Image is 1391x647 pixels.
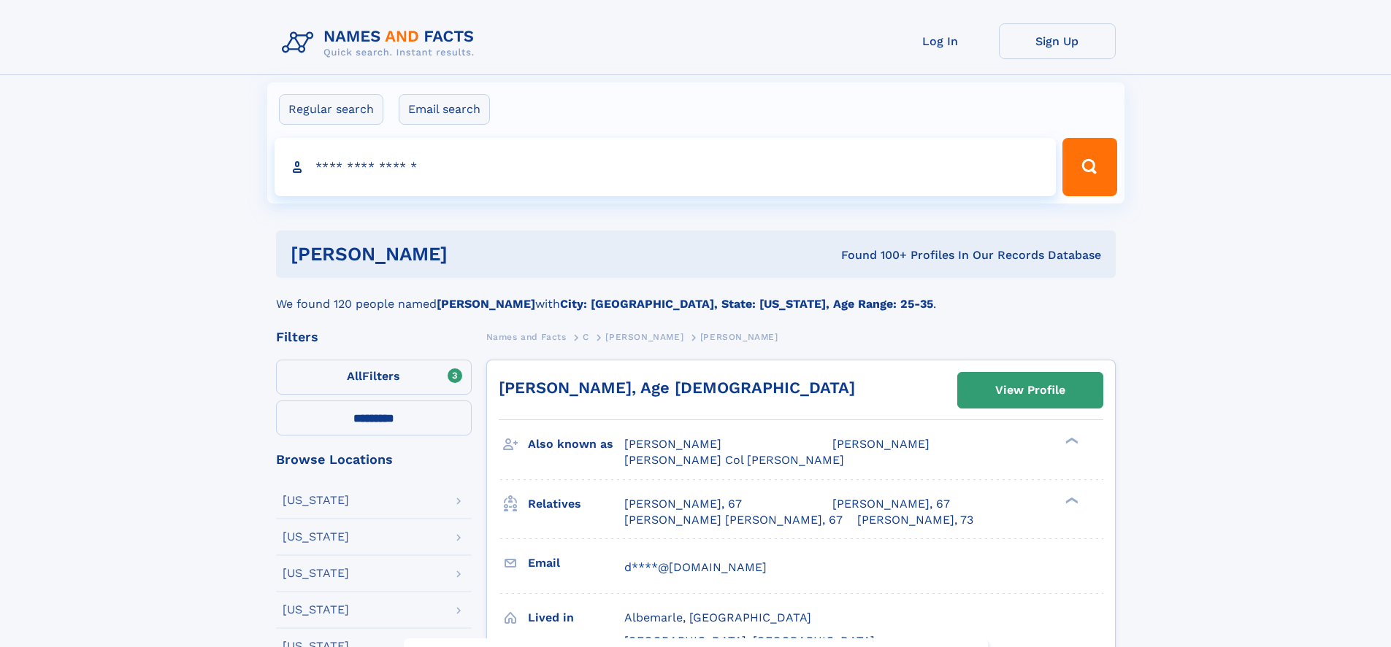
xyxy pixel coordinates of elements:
h3: Relatives [528,492,624,516]
label: Filters [276,360,472,395]
h3: Email [528,551,624,576]
span: [PERSON_NAME] [832,437,930,451]
b: [PERSON_NAME] [437,297,535,311]
span: [PERSON_NAME] [605,332,683,342]
label: Regular search [279,94,383,125]
a: [PERSON_NAME], 67 [624,496,742,512]
div: View Profile [995,373,1065,407]
span: [PERSON_NAME] [700,332,778,342]
a: Log In [882,23,999,59]
span: [PERSON_NAME] Col [PERSON_NAME] [624,453,844,467]
div: [US_STATE] [283,604,349,616]
span: Albemarle, [GEOGRAPHIC_DATA] [624,611,811,624]
h3: Lived in [528,605,624,630]
span: [PERSON_NAME] [624,437,721,451]
h3: Also known as [528,432,624,457]
a: [PERSON_NAME], Age [DEMOGRAPHIC_DATA] [499,379,855,397]
button: Search Button [1062,138,1116,196]
a: [PERSON_NAME], 67 [832,496,950,512]
a: [PERSON_NAME] [605,328,683,346]
b: City: [GEOGRAPHIC_DATA], State: [US_STATE], Age Range: 25-35 [560,297,933,311]
div: Filters [276,330,472,344]
a: [PERSON_NAME] [PERSON_NAME], 67 [624,512,843,528]
a: View Profile [958,373,1103,408]
div: [US_STATE] [283,531,349,543]
a: [PERSON_NAME], 73 [857,512,973,528]
div: [US_STATE] [283,567,349,579]
div: Browse Locations [276,453,472,466]
h1: [PERSON_NAME] [291,245,645,263]
img: Logo Names and Facts [276,23,486,63]
div: ❯ [1062,495,1079,505]
div: [US_STATE] [283,495,349,506]
span: C [583,332,589,342]
div: Found 100+ Profiles In Our Records Database [644,247,1101,263]
a: Sign Up [999,23,1116,59]
label: Email search [399,94,490,125]
input: search input [275,138,1057,196]
div: ❯ [1062,436,1079,446]
a: C [583,328,589,346]
div: We found 120 people named with . [276,278,1116,313]
span: All [347,369,362,383]
a: Names and Facts [486,328,567,346]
